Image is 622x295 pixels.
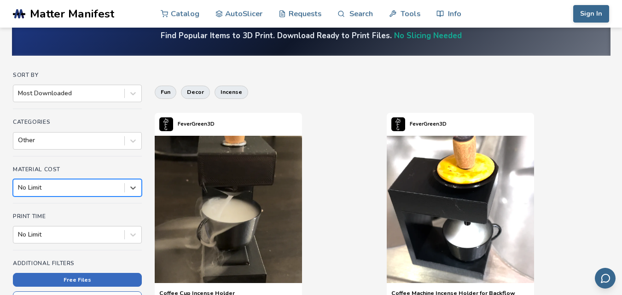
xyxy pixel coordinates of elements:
h4: Material Cost [13,166,142,173]
h4: Print Time [13,213,142,220]
h4: Categories [13,119,142,125]
button: fun [155,86,176,98]
button: Free Files [13,273,142,287]
img: FeverGreen3D's profile [159,117,173,131]
a: FeverGreen3D's profileFeverGreen3D [155,113,219,136]
input: No Limit [18,231,20,238]
span: Matter Manifest [30,7,114,20]
button: Send feedback via email [595,268,616,289]
button: decor [181,86,210,98]
h4: Additional Filters [13,260,142,266]
p: FeverGreen3D [178,119,215,129]
h4: Sort By [13,72,142,78]
p: FeverGreen3D [410,119,447,129]
button: incense [215,86,248,98]
button: Sign In [573,5,609,23]
a: FeverGreen3D's profileFeverGreen3D [387,113,451,136]
img: FeverGreen3D's profile [391,117,405,131]
a: No Slicing Needed [394,30,462,41]
h4: Find Popular Items to 3D Print. Download Ready to Print Files. [161,30,462,41]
